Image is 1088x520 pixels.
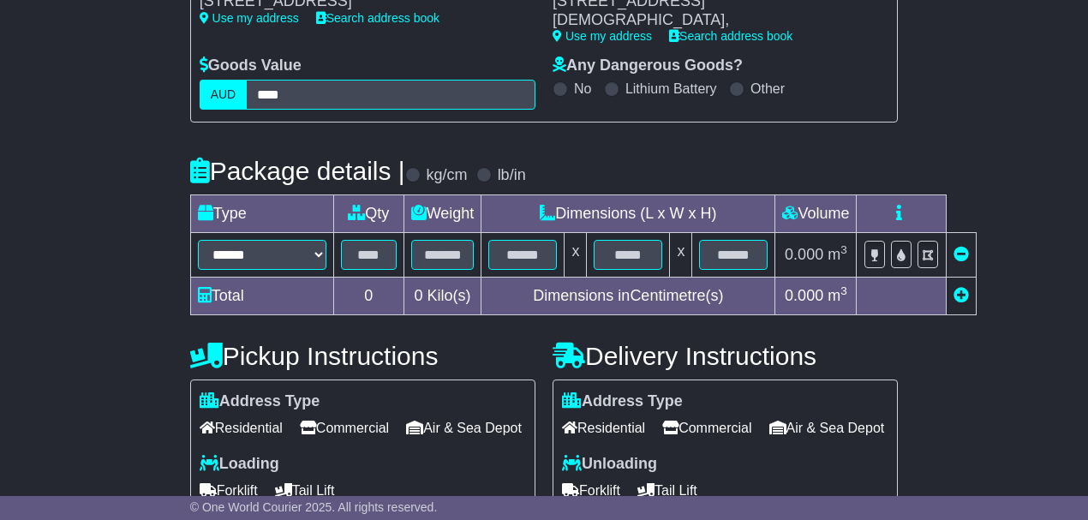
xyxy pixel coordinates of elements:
td: x [670,232,692,277]
label: AUD [200,80,248,110]
td: Weight [404,194,481,232]
td: Volume [775,194,857,232]
span: Forklift [562,477,620,504]
span: Tail Lift [275,477,335,504]
span: Residential [200,415,283,441]
label: Address Type [562,392,683,411]
label: lb/in [498,166,526,185]
span: 0 [415,287,423,304]
span: Air & Sea Depot [406,415,522,441]
sup: 3 [840,284,847,297]
a: Use my address [200,11,299,25]
h4: Pickup Instructions [190,342,535,370]
label: Lithium Battery [625,81,717,97]
label: Any Dangerous Goods? [553,57,743,75]
a: Search address book [669,29,792,43]
label: Goods Value [200,57,302,75]
label: Loading [200,455,279,474]
span: © One World Courier 2025. All rights reserved. [190,500,438,514]
label: Other [750,81,785,97]
h4: Package details | [190,157,405,185]
span: Tail Lift [637,477,697,504]
span: m [828,287,847,304]
span: Air & Sea Depot [769,415,885,441]
span: 0.000 [785,287,823,304]
a: Search address book [316,11,439,25]
span: m [828,246,847,263]
td: 0 [333,277,404,314]
td: Kilo(s) [404,277,481,314]
label: No [574,81,591,97]
td: Type [190,194,333,232]
a: Use my address [553,29,652,43]
span: 0.000 [785,246,823,263]
td: Total [190,277,333,314]
a: Add new item [953,287,969,304]
label: kg/cm [427,166,468,185]
span: Residential [562,415,645,441]
td: Qty [333,194,404,232]
label: Unloading [562,455,657,474]
a: Remove this item [953,246,969,263]
h4: Delivery Instructions [553,342,898,370]
span: Commercial [662,415,751,441]
td: x [565,232,587,277]
td: Dimensions (L x W x H) [481,194,775,232]
span: Commercial [300,415,389,441]
sup: 3 [840,243,847,256]
label: Address Type [200,392,320,411]
td: Dimensions in Centimetre(s) [481,277,775,314]
span: Forklift [200,477,258,504]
